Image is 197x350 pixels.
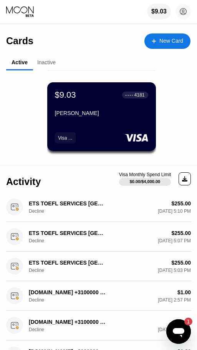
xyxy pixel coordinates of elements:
[6,222,191,252] div: ETS TOEFL SERVICES [GEOGRAPHIC_DATA] [GEOGRAPHIC_DATA]Decline$255.00[DATE] 5:07 PM
[6,176,41,187] div: Activity
[158,208,191,214] div: [DATE] 5:10 PM
[55,132,76,143] div: Visa ...
[55,110,148,116] div: [PERSON_NAME]
[6,311,191,340] div: [DOMAIN_NAME] +3100000 NLDecline$1.00[DATE] 6:31 PM
[29,268,67,273] div: Decline
[171,200,191,207] div: $255.00
[29,289,106,295] div: [DOMAIN_NAME] +3100000 NL
[12,59,28,65] div: Active
[29,319,106,325] div: [DOMAIN_NAME] +3100000 NL
[177,318,192,325] iframe: Number of unread messages
[37,59,56,65] div: Inactive
[55,90,76,100] div: $9.03
[119,172,171,177] div: Visa Monthly Spend Limit
[159,38,183,44] div: New Card
[6,35,33,47] div: Cards
[144,33,190,49] div: New Card
[158,268,191,273] div: [DATE] 5:03 PM
[29,297,67,303] div: Decline
[29,208,67,214] div: Decline
[158,297,191,303] div: [DATE] 2:57 PM
[29,260,106,266] div: ETS TOEFL SERVICES [GEOGRAPHIC_DATA] [GEOGRAPHIC_DATA]
[6,281,191,311] div: [DOMAIN_NAME] +3100000 NLDecline$1.00[DATE] 2:57 PM
[29,200,106,207] div: ETS TOEFL SERVICES [GEOGRAPHIC_DATA] [GEOGRAPHIC_DATA]
[29,230,106,236] div: ETS TOEFL SERVICES [GEOGRAPHIC_DATA] [GEOGRAPHIC_DATA]
[147,4,171,19] div: $9.03
[126,94,133,96] div: ● ● ● ●
[158,327,191,332] div: [DATE] 6:31 PM
[171,260,191,266] div: $255.00
[171,230,191,236] div: $255.00
[29,238,67,243] div: Decline
[166,319,191,344] iframe: Button to launch messaging window, 1 unread message
[29,327,67,332] div: Decline
[119,172,171,186] div: Visa Monthly Spend Limit$0.00/$4,000.00
[6,252,191,281] div: ETS TOEFL SERVICES [GEOGRAPHIC_DATA] [GEOGRAPHIC_DATA]Decline$255.00[DATE] 5:03 PM
[6,192,191,222] div: ETS TOEFL SERVICES [GEOGRAPHIC_DATA] [GEOGRAPHIC_DATA]Decline$255.00[DATE] 5:10 PM
[177,289,191,295] div: $1.00
[151,8,167,15] div: $9.03
[47,82,156,151] div: $9.03● ● ● ●4181[PERSON_NAME]Visa ...
[130,179,161,184] div: $0.00 / $4,000.00
[158,238,191,243] div: [DATE] 5:07 PM
[58,135,72,141] div: Visa ...
[134,92,145,98] div: 4181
